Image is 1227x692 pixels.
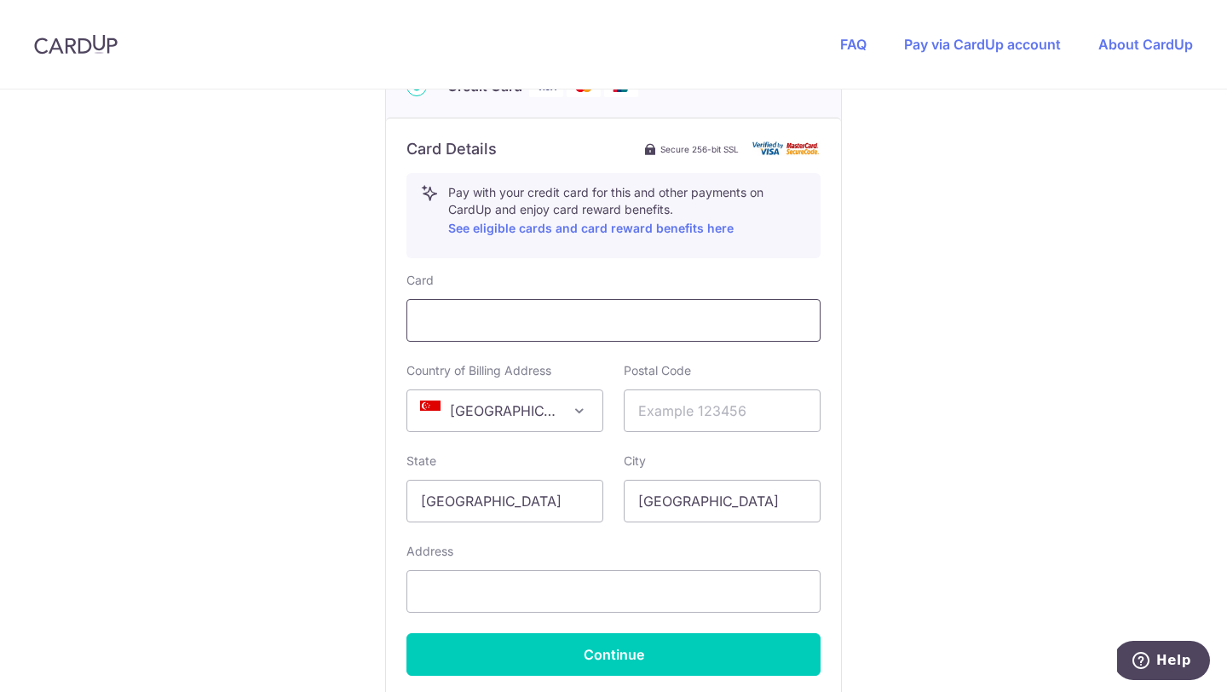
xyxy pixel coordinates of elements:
img: CardUp [34,34,118,55]
label: Country of Billing Address [406,362,551,379]
p: Pay with your credit card for this and other payments on CardUp and enjoy card reward benefits. [448,184,806,239]
img: card secure [752,141,821,156]
label: State [406,453,436,470]
label: Address [406,543,453,560]
input: Example 123456 [624,389,821,432]
a: About CardUp [1098,36,1193,53]
h6: Card Details [406,139,497,159]
a: See eligible cards and card reward benefits here [448,221,734,235]
label: Postal Code [624,362,691,379]
span: Singapore [406,389,603,432]
a: Pay via CardUp account [904,36,1061,53]
button: Continue [406,633,821,676]
label: Card [406,272,434,289]
iframe: Secure card payment input frame [421,310,806,331]
span: Singapore [407,390,602,431]
a: FAQ [840,36,867,53]
label: City [624,453,646,470]
span: Secure 256-bit SSL [660,142,739,156]
iframe: Opens a widget where you can find more information [1117,641,1210,683]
